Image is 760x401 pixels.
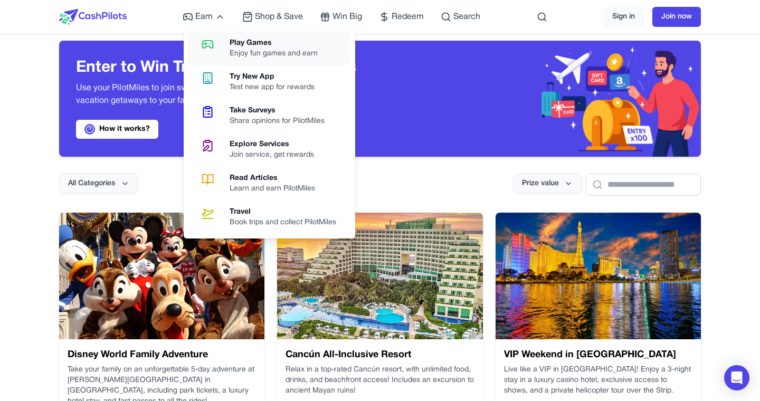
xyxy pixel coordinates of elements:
[230,207,345,217] div: Travel
[286,365,474,396] p: Relax in a top-rated Cancún resort, with unlimited food, drinks, and beachfront access! Includes ...
[504,348,692,362] h3: VIP Weekend in [GEOGRAPHIC_DATA]
[188,133,351,167] a: Explore ServicesJoin service, get rewards
[392,11,424,23] span: Redeem
[230,184,324,194] div: Learn and earn PilotMiles
[230,150,322,160] div: Join service, get rewards
[188,200,351,234] a: TravelBook trips and collect PilotMiles
[76,59,363,78] h3: Enter to Win Travel & Gift Card Prizes
[76,82,363,107] p: Use your PilotMiles to join sweepstakes for exciting rewards — from vacation getaways to your fav...
[59,174,138,194] button: All Categories
[724,365,749,390] div: Open Intercom Messenger
[230,82,323,93] div: Test new app for rewards
[496,213,701,339] img: VIP Weekend in Las Vegas
[230,139,322,150] div: Explore Services
[188,65,351,99] a: Try New AppTest new app for rewards
[453,11,480,23] span: Search
[230,38,326,49] div: Play Games
[76,120,158,139] a: How it works?
[230,173,324,184] div: Read Articles
[230,217,345,228] div: Book trips and collect PilotMiles
[522,178,559,189] span: Prize value
[183,11,225,23] a: Earn
[230,49,326,59] div: Enjoy fun games and earn
[68,348,256,362] h3: Disney World Family Adventure
[230,72,323,82] div: Try New App
[230,116,333,127] div: Share opinions for PilotMiles
[379,11,424,23] a: Redeem
[230,106,333,116] div: Take Surveys
[332,11,362,23] span: Win Big
[188,99,351,133] a: Take SurveysShare opinions for PilotMiles
[255,11,303,23] span: Shop & Save
[652,7,701,27] a: Join now
[59,9,127,25] img: CashPilots Logo
[513,174,582,194] button: Prize value
[286,348,474,362] h3: Cancún All-Inclusive Resort
[242,11,303,23] a: Shop & Save
[59,213,264,339] img: Disney World Family Adventure
[320,11,362,23] a: Win Big
[195,11,213,23] span: Earn
[68,178,115,189] span: All Categories
[504,365,692,396] p: Live like a VIP in [GEOGRAPHIC_DATA]! Enjoy a 3-night stay in a luxury casino hotel, exclusive ac...
[188,167,351,200] a: Read ArticlesLearn and earn PilotMiles
[441,11,480,23] a: Search
[188,32,351,65] a: Play GamesEnjoy fun games and earn
[380,41,701,157] img: Header decoration
[603,7,644,27] a: Sign in
[277,213,482,339] img: Cancún All-Inclusive Resort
